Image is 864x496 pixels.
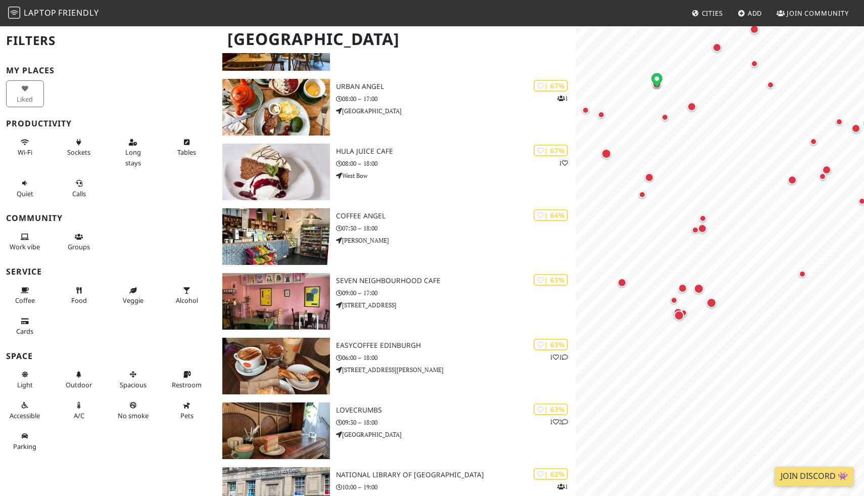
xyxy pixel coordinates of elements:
p: [PERSON_NAME] [336,236,576,245]
a: Join Community [773,4,853,22]
div: Map marker [849,122,862,135]
button: Work vibe [6,229,44,255]
div: Map marker [696,222,709,235]
div: Map marker [807,136,820,148]
h3: National Library of [GEOGRAPHIC_DATA] [336,471,576,479]
div: Map marker [833,116,845,128]
div: Map marker [786,173,799,187]
img: Lovecrumbs [222,402,330,459]
h3: Coffee Angel [336,212,576,220]
button: Cards [6,313,44,340]
h1: [GEOGRAPHIC_DATA] [219,25,574,53]
p: [STREET_ADDRESS] [336,300,576,310]
button: Wi-Fi [6,134,44,161]
div: Map marker [672,308,686,323]
a: Cities [688,4,727,22]
a: Coffee Angel | 64% Coffee Angel 07:30 – 18:00 [PERSON_NAME] [216,208,577,265]
div: Map marker [676,282,689,295]
div: | 67% [534,80,568,92]
span: Spacious [120,380,147,389]
div: Map marker [636,189,648,201]
div: Map marker [615,276,629,289]
p: 09:00 – 17:00 [336,288,576,298]
h3: Urban Angel [336,82,576,91]
a: Urban Angel | 67% 1 Urban Angel 08:00 – 17:00 [GEOGRAPHIC_DATA] [216,79,577,136]
h3: easyCoffee Edinburgh [336,341,576,350]
p: 07:30 – 18:00 [336,223,576,233]
span: Natural light [17,380,33,389]
div: | 62% [534,468,568,480]
span: Join Community [787,9,849,18]
button: Coffee [6,282,44,309]
div: Map marker [651,73,662,89]
div: Map marker [796,268,808,280]
div: Map marker [748,58,760,70]
div: Map marker [820,163,833,176]
span: Coffee [15,296,35,305]
span: Restroom [172,380,202,389]
span: Outdoor area [66,380,92,389]
div: Map marker [692,282,706,296]
button: Spacious [114,366,152,393]
p: [STREET_ADDRESS][PERSON_NAME] [336,365,576,375]
div: Map marker [704,296,718,310]
div: Map marker [643,171,656,184]
p: 1 1 [550,352,568,362]
img: SEVEN neighbourhood cafe [222,273,330,330]
img: easyCoffee Edinburgh [222,338,330,394]
div: Map marker [697,212,709,224]
p: 06:00 – 18:00 [336,353,576,363]
span: Power sockets [67,148,90,157]
a: Add [734,4,766,22]
a: SEVEN neighbourhood cafe | 63% SEVEN neighbourhood cafe 09:00 – 17:00 [STREET_ADDRESS] [216,273,577,330]
p: 1 2 [550,417,568,427]
span: Quiet [17,189,33,198]
h2: Filters [6,25,210,56]
span: Smoke free [118,411,149,420]
p: 10:00 – 19:00 [336,482,576,492]
button: Quiet [6,175,44,202]
button: Tables [168,134,206,161]
span: Stable Wi-Fi [18,148,32,157]
span: Pet friendly [180,411,194,420]
button: A/C [60,397,98,424]
h3: Productivity [6,119,210,128]
span: Friendly [58,7,99,18]
button: Parking [6,428,44,455]
span: Group tables [68,242,90,251]
h3: Hula Juice Cafe [336,147,576,156]
img: LaptopFriendly [8,7,20,19]
div: Map marker [710,41,724,54]
span: Parking [13,442,36,451]
span: Work-friendly tables [177,148,196,157]
button: No smoke [114,397,152,424]
button: Veggie [114,282,152,309]
button: Restroom [168,366,206,393]
div: Map marker [650,77,663,91]
span: Laptop [24,7,57,18]
div: Map marker [668,294,680,306]
h3: Lovecrumbs [336,406,576,415]
div: Map marker [599,147,613,161]
h3: SEVEN neighbourhood cafe [336,277,576,285]
span: Cities [702,9,723,18]
div: Map marker [764,79,777,91]
p: 08:00 – 18:00 [336,159,576,168]
p: 1 [557,94,568,103]
span: Alcohol [176,296,198,305]
p: 08:00 – 17:00 [336,94,576,104]
div: Map marker [817,170,829,183]
span: Veggie [123,296,143,305]
div: | 63% [534,274,568,286]
span: Air conditioned [74,411,84,420]
button: Light [6,366,44,393]
span: People working [10,242,40,251]
div: | 63% [534,403,568,415]
span: Long stays [125,148,141,167]
p: 1 [559,158,568,168]
button: Calls [60,175,98,202]
div: | 67% [534,145,568,156]
p: 09:30 – 18:00 [336,418,576,427]
div: | 64% [534,209,568,221]
button: Food [60,282,98,309]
